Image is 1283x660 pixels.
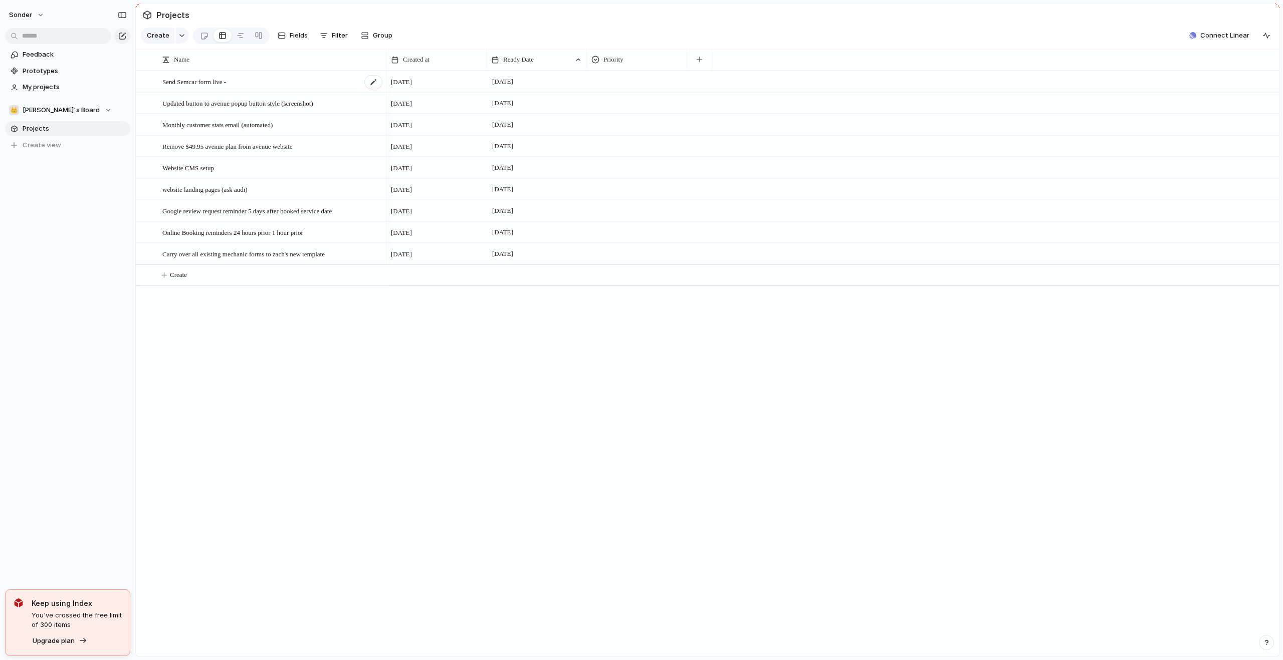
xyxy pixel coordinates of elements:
span: Projects [154,6,191,24]
span: [DATE] [490,205,516,217]
span: [DATE] [490,97,516,109]
span: [DATE] [391,77,412,87]
span: Ready Date [503,55,534,65]
span: Updated button to avenue popup button style (screenshot) [162,97,313,109]
span: My projects [23,82,127,92]
span: Online Booking reminders 24 hours prior 1 hour prior [162,226,303,238]
span: Create [147,31,169,41]
button: Filter [316,28,352,44]
span: Google review request reminder 5 days after booked service date [162,205,332,216]
span: Name [174,55,189,65]
span: Carry over all existing mechanic forms to zach's new template [162,248,325,259]
button: Create view [5,138,130,153]
button: sonder [5,7,50,23]
span: [DATE] [490,162,516,174]
span: Connect Linear [1200,31,1249,41]
span: [DATE] [391,228,412,238]
span: Send Semcar form live - [162,76,226,87]
span: Monthly customer stats email (automated) [162,119,273,130]
span: Keep using Index [32,598,122,608]
button: 👑[PERSON_NAME]'s Board [5,103,130,118]
span: [DATE] [490,183,516,195]
a: Projects [5,121,130,136]
span: [DATE] [391,120,412,130]
button: Connect Linear [1185,28,1253,43]
span: [DATE] [391,163,412,173]
span: [DATE] [490,140,516,152]
span: Feedback [23,50,127,60]
span: Priority [603,55,623,65]
span: website landing pages (ask audi) [162,183,248,195]
button: Create [141,28,174,44]
span: Create [170,270,187,280]
span: sonder [9,10,32,20]
a: My projects [5,80,130,95]
div: 👑 [9,105,19,115]
span: Group [373,31,392,41]
span: Prototypes [23,66,127,76]
span: [PERSON_NAME]'s Board [23,105,100,115]
span: [DATE] [391,249,412,259]
span: Projects [23,124,127,134]
span: Remove $49.95 avenue plan from avenue website [162,140,293,152]
span: Website CMS setup [162,162,214,173]
span: [DATE] [391,185,412,195]
span: [DATE] [490,119,516,131]
button: Fields [274,28,312,44]
span: You've crossed the free limit of 300 items [32,610,122,630]
span: Create view [23,140,61,150]
span: [DATE] [490,248,516,260]
span: [DATE] [391,142,412,152]
span: [DATE] [490,226,516,238]
span: [DATE] [391,99,412,109]
span: [DATE] [490,76,516,88]
button: Upgrade plan [30,634,90,648]
span: Filter [332,31,348,41]
button: Group [356,28,397,44]
span: Upgrade plan [33,636,75,646]
span: [DATE] [391,206,412,216]
a: Feedback [5,47,130,62]
span: Fields [290,31,308,41]
a: Prototypes [5,64,130,79]
span: Created at [403,55,430,65]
